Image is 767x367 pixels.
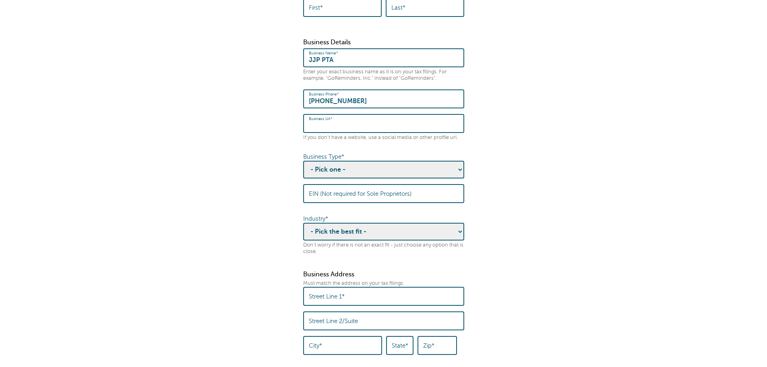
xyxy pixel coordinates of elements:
label: First* [309,4,323,11]
label: Street Line 2/Suite [309,317,358,325]
label: Business Phone* [309,92,339,97]
p: Don't worry if there is not an exact fit - just choose any option that is close. [303,242,464,255]
p: If you don't have a website, use a social media or other profile url. [303,135,464,141]
label: Industry* [303,216,328,222]
label: State* [392,342,408,349]
label: Street Line 1* [309,293,345,300]
label: Business Name* [309,51,338,56]
p: Business Details [303,39,464,46]
p: Enter your exact business name as it is on your tax filings. For example, "GoReminders, Inc." ins... [303,69,464,81]
label: Business Type* [303,153,344,160]
label: EIN (Not required for Sole Proprietors) [309,190,411,197]
label: Business Url* [309,116,333,121]
label: City* [309,342,322,349]
p: Must match the address on your tax filings. [303,280,464,286]
p: Business Address [303,271,464,278]
label: Last* [391,4,405,11]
